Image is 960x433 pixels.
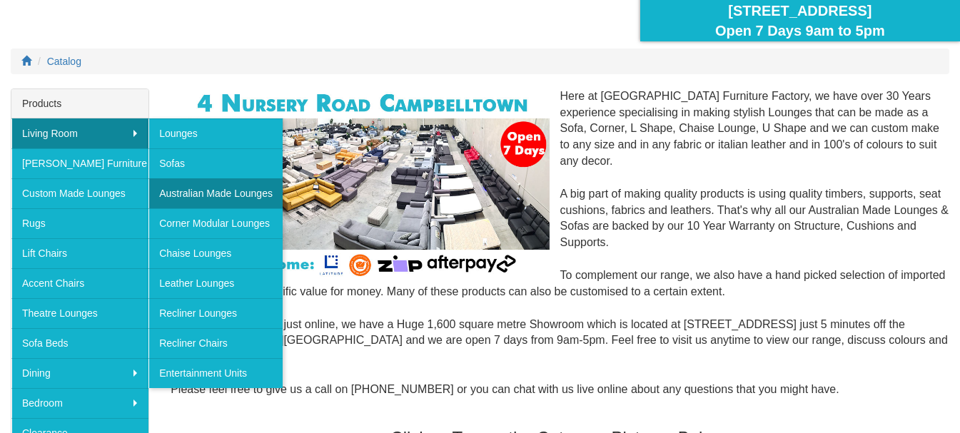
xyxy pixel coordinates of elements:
img: Corner Modular Lounges [181,88,549,280]
a: Accent Chairs [11,268,148,298]
a: Rugs [11,208,148,238]
a: Bedroom [11,388,148,418]
a: Australian Made Lounges [148,178,283,208]
a: Catalog [47,56,81,67]
a: [PERSON_NAME] Furniture [11,148,148,178]
a: Chaise Lounges [148,238,283,268]
a: Recliner Lounges [148,298,283,328]
a: Recliner Chairs [148,328,283,358]
a: Sofa Beds [11,328,148,358]
a: Living Room [11,118,148,148]
a: Corner Modular Lounges [148,208,283,238]
a: Theatre Lounges [11,298,148,328]
a: Custom Made Lounges [11,178,148,208]
div: Products [11,89,148,118]
div: Here at [GEOGRAPHIC_DATA] Furniture Factory, we have over 30 Years experience specialising in mak... [171,88,949,414]
a: Lift Chairs [11,238,148,268]
a: Sofas [148,148,283,178]
a: Dining [11,358,148,388]
a: Leather Lounges [148,268,283,298]
a: Entertainment Units [148,358,283,388]
a: Lounges [148,118,283,148]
